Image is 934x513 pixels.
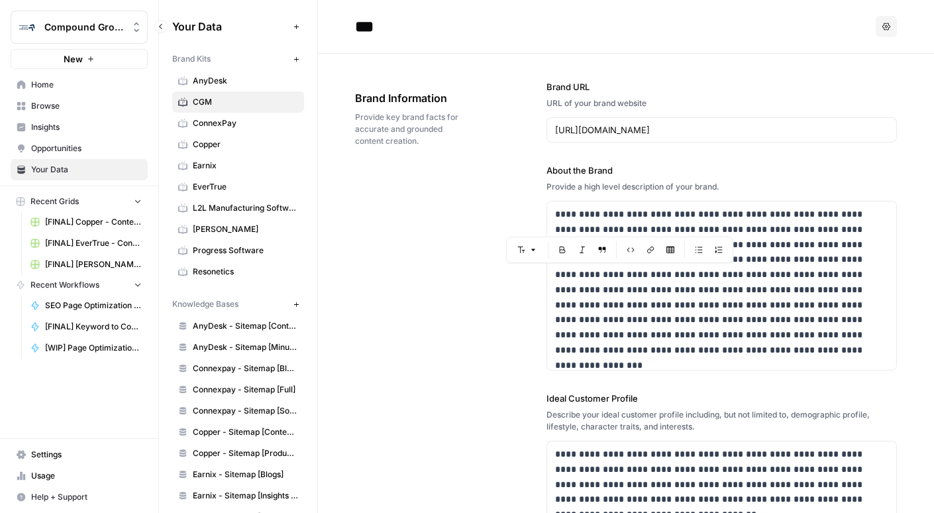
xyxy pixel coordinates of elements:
div: Describe your ideal customer profile including, but not limited to, demographic profile, lifestyl... [546,409,898,433]
a: [PERSON_NAME] [172,219,304,240]
span: [FINAL] Keyword to Content Brief - EDITED FOR COPPER [45,321,142,333]
span: Recent Workflows [30,279,99,291]
span: Earnix - Sitemap [Insights Center - Brochures, Webinars, Videos, Infographics, Case Studies] [193,490,298,502]
a: L2L Manufacturing Software [172,198,304,219]
div: URL of your brand website [546,97,898,109]
span: EverTrue [193,181,298,193]
span: Your Data [172,19,288,34]
span: L2L Manufacturing Software [193,202,298,214]
span: Connexpay - Sitemap [Blogs & Whitepapers] [193,363,298,374]
span: Settings [31,449,142,461]
a: Copper - Sitemap [Product Features] [172,443,304,464]
a: Earnix [172,155,304,176]
span: Earnix [193,160,298,172]
span: Your Data [31,164,142,176]
span: Provide key brand facts for accurate and grounded content creation. [355,111,472,147]
button: Recent Grids [11,192,148,211]
span: Earnix - Sitemap [Blogs] [193,469,298,481]
a: Browse [11,95,148,117]
a: ConnexPay [172,113,304,134]
a: [FINAL] [PERSON_NAME] - SEO Page Optimization Deliverables [25,254,148,275]
span: [FINAL] Copper - Content Production with Custom Workflows [45,216,142,228]
label: Ideal Customer Profile [546,392,898,405]
a: [WIP] Page Optimization TEST FOR ANYDESK [25,337,148,359]
a: Connexpay - Sitemap [Blogs & Whitepapers] [172,358,304,379]
a: Connexpay - Sitemap [Full] [172,379,304,400]
input: www.sundaysoccer.com [555,123,889,137]
a: SEO Page Optimization [MV Version] [25,295,148,316]
a: Connexpay - Sitemap [Solutions] [172,400,304,422]
span: [PERSON_NAME] [193,223,298,235]
button: Recent Workflows [11,275,148,295]
span: Connexpay - Sitemap [Solutions] [193,405,298,417]
a: Earnix - Sitemap [Blogs] [172,464,304,485]
span: Brand Information [355,90,472,106]
a: Earnix - Sitemap [Insights Center - Brochures, Webinars, Videos, Infographics, Case Studies] [172,485,304,506]
span: Progress Software [193,245,298,256]
span: Resonetics [193,266,298,278]
span: Insights [31,121,142,133]
img: Compound Growth Logo [15,15,39,39]
span: Compound Growth [44,21,125,34]
a: CGM [172,91,304,113]
span: AnyDesk [193,75,298,87]
a: [FINAL] Keyword to Content Brief - EDITED FOR COPPER [25,316,148,337]
span: Copper [193,139,298,150]
a: Copper - Sitemap [Content: Blogs, Guides, etc.] [172,422,304,443]
span: [FINAL] EverTrue - Content Production with Custom Workflows [45,237,142,249]
span: Copper - Sitemap [Product Features] [193,447,298,459]
a: AnyDesk - Sitemap [Content Resources] [172,315,304,337]
span: [WIP] Page Optimization TEST FOR ANYDESK [45,342,142,354]
span: Knowledge Bases [172,298,238,310]
a: [FINAL] EverTrue - Content Production with Custom Workflows [25,233,148,254]
span: SEO Page Optimization [MV Version] [45,300,142,312]
span: ConnexPay [193,117,298,129]
span: Opportunities [31,142,142,154]
a: Home [11,74,148,95]
span: Brand Kits [172,53,211,65]
span: Home [31,79,142,91]
a: Opportunities [11,138,148,159]
div: Provide a high level description of your brand. [546,181,898,193]
span: [FINAL] [PERSON_NAME] - SEO Page Optimization Deliverables [45,258,142,270]
span: AnyDesk - Sitemap [Content Resources] [193,320,298,332]
a: [FINAL] Copper - Content Production with Custom Workflows [25,211,148,233]
a: Your Data [11,159,148,180]
a: Insights [11,117,148,138]
a: AnyDesk - Sitemap [Minus Content Resources] [172,337,304,358]
span: AnyDesk - Sitemap [Minus Content Resources] [193,341,298,353]
button: Help + Support [11,486,148,508]
span: Usage [31,470,142,482]
label: About the Brand [546,164,898,177]
span: New [64,52,83,66]
a: Settings [11,444,148,465]
span: CGM [193,96,298,108]
a: EverTrue [172,176,304,198]
button: Workspace: Compound Growth [11,11,148,44]
a: Copper [172,134,304,155]
span: Help + Support [31,491,142,503]
button: New [11,49,148,69]
span: Recent Grids [30,196,79,207]
label: Brand URL [546,80,898,93]
a: AnyDesk [172,70,304,91]
a: Usage [11,465,148,486]
a: Resonetics [172,261,304,282]
span: Connexpay - Sitemap [Full] [193,384,298,396]
span: Copper - Sitemap [Content: Blogs, Guides, etc.] [193,426,298,438]
a: Progress Software [172,240,304,261]
span: Browse [31,100,142,112]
